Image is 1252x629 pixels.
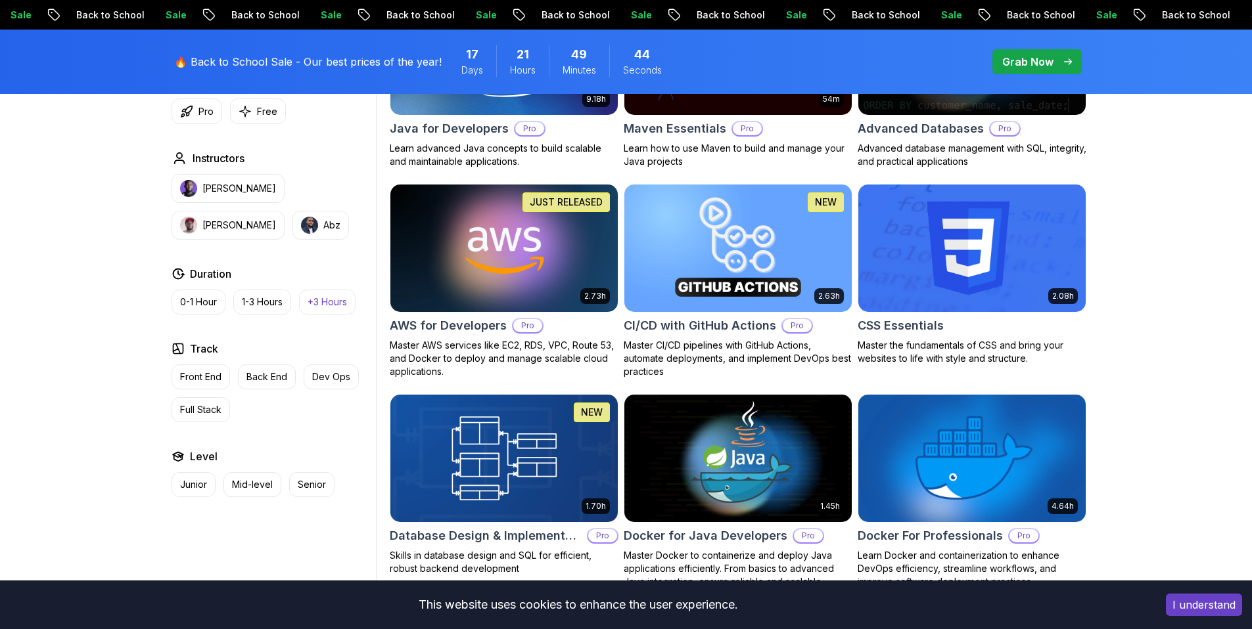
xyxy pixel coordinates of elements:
p: Sale [309,9,351,22]
button: Pro [172,98,222,124]
p: Pro [733,122,762,135]
img: Docker for Java Developers card [624,395,852,522]
img: CSS Essentials card [858,184,1086,312]
p: NEW [581,406,603,419]
span: 21 Hours [517,45,529,64]
p: Master the fundamentals of CSS and bring your websites to life with style and structure. [858,339,1086,365]
button: Front End [172,364,230,389]
p: Dev Ops [312,370,350,383]
h2: Instructors [193,150,244,166]
a: Docker for Java Developers card1.45hDocker for Java DevelopersProMaster Docker to containerize an... [624,394,852,601]
span: Minutes [563,64,596,77]
h2: Maven Essentials [624,119,726,138]
button: Back End [238,364,296,389]
p: Pro [783,319,812,332]
img: CI/CD with GitHub Actions card [624,184,852,312]
button: Free [230,98,286,124]
p: Sale [619,9,661,22]
span: 17 Days [466,45,478,64]
p: Back to School [995,9,1084,22]
img: instructor img [180,217,197,234]
a: Database Design & Implementation card1.70hNEWDatabase Design & ImplementationProSkills in databas... [390,394,618,575]
button: Dev Ops [304,364,359,389]
p: Back End [246,370,287,383]
h2: Track [190,341,218,357]
a: Docker For Professionals card4.64hDocker For ProfessionalsProLearn Docker and containerization to... [858,394,1086,588]
button: instructor img[PERSON_NAME] [172,211,285,240]
h2: Advanced Databases [858,119,984,138]
h2: Database Design & Implementation [390,527,582,545]
button: Accept cookies [1166,594,1242,616]
span: Days [461,64,483,77]
button: Mid-level [223,472,281,497]
p: [PERSON_NAME] [202,219,276,232]
p: Master CI/CD pipelines with GitHub Actions, automate deployments, and implement DevOps best pract... [624,339,852,378]
p: Pro [588,529,617,542]
p: Front End [180,370,221,383]
p: Master AWS services like EC2, RDS, VPC, Route 53, and Docker to deploy and manage scalable cloud ... [390,339,618,378]
a: AWS for Developers card2.73hJUST RELEASEDAWS for DevelopersProMaster AWS services like EC2, RDS, ... [390,184,618,378]
button: Junior [172,472,216,497]
h2: Java for Developers [390,119,509,138]
a: CI/CD with GitHub Actions card2.63hNEWCI/CD with GitHub ActionsProMaster CI/CD pipelines with Git... [624,184,852,378]
p: Back to School [64,9,154,22]
p: Sale [774,9,816,22]
button: +3 Hours [299,290,356,314]
span: Hours [510,64,536,77]
p: JUST RELEASED [530,196,603,209]
span: 44 Seconds [634,45,650,64]
p: Back to School [840,9,929,22]
p: Full Stack [180,403,221,416]
p: 54m [823,94,840,104]
h2: Level [190,448,218,464]
p: 4.64h [1052,501,1074,511]
p: 9.18h [586,94,606,104]
p: Grab Now [1002,54,1054,70]
div: This website uses cookies to enhance the user experience. [10,590,1146,619]
p: Mid-level [232,478,273,491]
a: CSS Essentials card2.08hCSS EssentialsMaster the fundamentals of CSS and bring your websites to l... [858,184,1086,365]
p: Pro [515,122,544,135]
p: 2.63h [818,291,840,301]
p: Pro [1009,529,1038,542]
p: +3 Hours [308,295,347,309]
p: [PERSON_NAME] [202,182,276,195]
p: 1.45h [820,501,840,511]
p: Pro [990,122,1019,135]
p: Back to School [220,9,309,22]
h2: Docker For Professionals [858,527,1003,545]
h2: Duration [190,266,231,282]
p: Back to School [685,9,774,22]
p: Learn advanced Java concepts to build scalable and maintainable applications. [390,142,618,168]
p: Back to School [1150,9,1240,22]
p: Sale [464,9,506,22]
img: AWS for Developers card [390,184,618,312]
button: instructor img[PERSON_NAME] [172,174,285,203]
h2: AWS for Developers [390,316,507,335]
button: Full Stack [172,397,230,422]
button: Senior [289,472,335,497]
p: Learn how to use Maven to build and manage your Java projects [624,142,852,168]
button: instructor imgAbz [292,211,349,240]
p: Junior [180,478,207,491]
p: Back to School [530,9,619,22]
p: 2.08h [1052,291,1074,301]
img: Database Design & Implementation card [390,395,618,522]
p: Senior [298,478,326,491]
p: 1-3 Hours [242,295,283,309]
p: Skills in database design and SQL for efficient, robust backend development [390,549,618,575]
button: 0-1 Hour [172,290,225,314]
p: Learn Docker and containerization to enhance DevOps efficiency, streamline workflows, and improve... [858,549,1086,588]
p: Pro [513,319,542,332]
p: Sale [154,9,196,22]
p: Pro [198,105,214,118]
p: 2.73h [584,291,606,301]
p: 0-1 Hour [180,295,217,309]
p: Back to School [375,9,464,22]
h2: CI/CD with GitHub Actions [624,316,776,335]
p: 1.70h [586,501,606,511]
img: instructor img [180,180,197,197]
span: Seconds [623,64,662,77]
p: Free [257,105,277,118]
p: NEW [815,196,837,209]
